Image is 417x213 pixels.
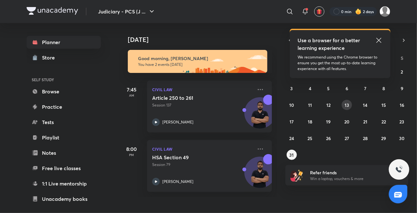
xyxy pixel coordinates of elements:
button: August 17, 2025 [287,116,297,127]
a: Playlist [27,131,101,144]
abbr: August 27, 2025 [345,135,349,141]
h5: 7:45 [119,86,144,93]
button: August 18, 2025 [305,116,315,127]
abbr: August 15, 2025 [381,102,386,108]
button: August 21, 2025 [360,116,370,127]
button: August 23, 2025 [397,116,407,127]
img: ttu [395,166,403,173]
abbr: August 21, 2025 [363,119,367,125]
abbr: August 5, 2025 [327,85,330,91]
h5: 8:00 [119,145,144,153]
button: August 29, 2025 [379,133,389,143]
a: 1:1 Live mentorship [27,177,101,190]
a: Company Logo [27,7,78,16]
h6: Refer friends [310,169,389,176]
button: August 5, 2025 [323,83,334,93]
button: August 25, 2025 [305,133,315,143]
button: August 11, 2025 [305,100,315,110]
abbr: August 22, 2025 [381,119,386,125]
button: August 24, 2025 [287,133,297,143]
img: streak [355,8,362,15]
button: August 28, 2025 [360,133,370,143]
h4: [DATE] [128,36,278,43]
button: August 9, 2025 [397,83,407,93]
p: Win a laptop, vouchers & more [310,176,389,182]
p: [PERSON_NAME] [162,179,193,185]
button: August 31, 2025 [287,150,297,160]
p: You have 2 events [DATE] [138,62,262,67]
abbr: August 10, 2025 [289,102,294,108]
img: referral [290,169,303,182]
a: Practice [27,100,101,113]
abbr: August 9, 2025 [401,85,403,91]
a: Notes [27,146,101,159]
abbr: August 18, 2025 [308,119,312,125]
a: Unacademy books [27,193,101,205]
a: Free live classes [27,162,101,175]
h6: Good morning, [PERSON_NAME] [138,56,262,61]
button: August 14, 2025 [360,100,370,110]
button: August 3, 2025 [287,83,297,93]
a: Planner [27,36,101,49]
p: Session 79 [152,162,253,168]
abbr: August 13, 2025 [345,102,349,108]
abbr: August 16, 2025 [400,102,404,108]
abbr: August 20, 2025 [344,119,349,125]
abbr: August 25, 2025 [308,135,313,141]
button: August 30, 2025 [397,133,407,143]
button: August 8, 2025 [379,83,389,93]
img: Company Logo [27,7,78,15]
p: Civil Law [152,145,253,153]
button: August 13, 2025 [342,100,352,110]
abbr: August 29, 2025 [381,135,386,141]
p: PM [119,153,144,157]
img: morning [128,50,267,73]
abbr: August 23, 2025 [400,119,405,125]
abbr: August 31, 2025 [290,152,294,158]
p: Civil Law [152,86,253,93]
abbr: August 6, 2025 [346,85,348,91]
button: August 19, 2025 [323,116,334,127]
button: Judiciary - PCS (J ... [94,5,159,18]
abbr: August 24, 2025 [289,135,294,141]
abbr: August 11, 2025 [308,102,312,108]
button: August 20, 2025 [342,116,352,127]
button: August 16, 2025 [397,100,407,110]
button: August 10, 2025 [287,100,297,110]
abbr: August 17, 2025 [290,119,294,125]
abbr: August 26, 2025 [326,135,331,141]
button: August 12, 2025 [323,100,334,110]
button: avatar [314,6,324,17]
p: [PERSON_NAME] [162,119,193,125]
h5: Article 250 to 261 [152,95,232,101]
button: August 27, 2025 [342,133,352,143]
a: Tests [27,116,101,129]
button: August 22, 2025 [379,116,389,127]
img: avatar [316,9,322,14]
abbr: August 14, 2025 [363,102,367,108]
p: Session 137 [152,102,253,108]
abbr: Saturday [401,55,403,61]
abbr: August 12, 2025 [326,102,331,108]
button: August 7, 2025 [360,83,370,93]
a: Store [27,51,101,64]
abbr: August 8, 2025 [382,85,385,91]
abbr: August 7, 2025 [364,85,366,91]
img: Avatar [245,160,275,191]
abbr: August 30, 2025 [399,135,405,141]
abbr: August 3, 2025 [290,85,293,91]
h6: SELF STUDY [27,74,101,85]
button: August 4, 2025 [305,83,315,93]
button: August 26, 2025 [323,133,334,143]
abbr: August 4, 2025 [309,85,311,91]
a: Browse [27,85,101,98]
abbr: August 19, 2025 [326,119,331,125]
img: Shivangee Singh [380,6,390,17]
abbr: August 28, 2025 [363,135,368,141]
button: August 15, 2025 [379,100,389,110]
button: August 6, 2025 [342,83,352,93]
h5: HSA Section 49 [152,154,232,161]
div: Store [42,54,59,61]
abbr: August 2, 2025 [401,69,403,75]
button: August 2, 2025 [397,67,407,77]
